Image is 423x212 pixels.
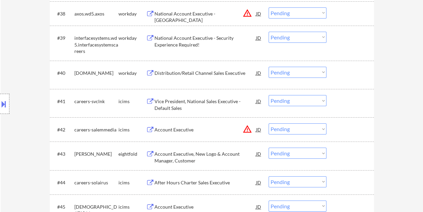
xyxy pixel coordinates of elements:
div: JD [255,7,262,20]
div: Account Executive, New Logo & Account Manager, Customer [154,151,256,164]
div: National Account Executive - [GEOGRAPHIC_DATA] [154,10,256,24]
div: Distribution/Retail Channel Sales Executive [154,70,256,77]
div: icims [118,179,146,186]
div: JD [255,95,262,107]
div: JD [255,148,262,160]
div: axos.wd5.axos [74,10,118,17]
div: interfacesystems.wd5.interfacesystemscareers [74,35,118,55]
div: #39 [57,35,69,41]
div: #44 [57,179,69,186]
div: JD [255,67,262,79]
button: warning_amber [243,124,252,134]
div: Vice President, National Sales Executive -Default Sales [154,98,256,111]
div: After Hours Charter Sales Executive [154,179,256,186]
div: JD [255,32,262,44]
div: workday [118,70,146,77]
div: Account Executive [154,126,256,133]
div: eightfold [118,151,146,157]
div: icims [118,126,146,133]
div: JD [255,176,262,188]
div: icims [118,204,146,210]
div: careers-solairus [74,179,118,186]
div: workday [118,10,146,17]
div: #45 [57,204,69,210]
div: #38 [57,10,69,17]
div: icims [118,98,146,105]
button: warning_amber [243,8,252,18]
div: JD [255,123,262,135]
div: workday [118,35,146,41]
div: National Account Executive - Security Experience Required! [154,35,256,48]
div: Account Executive [154,204,256,210]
